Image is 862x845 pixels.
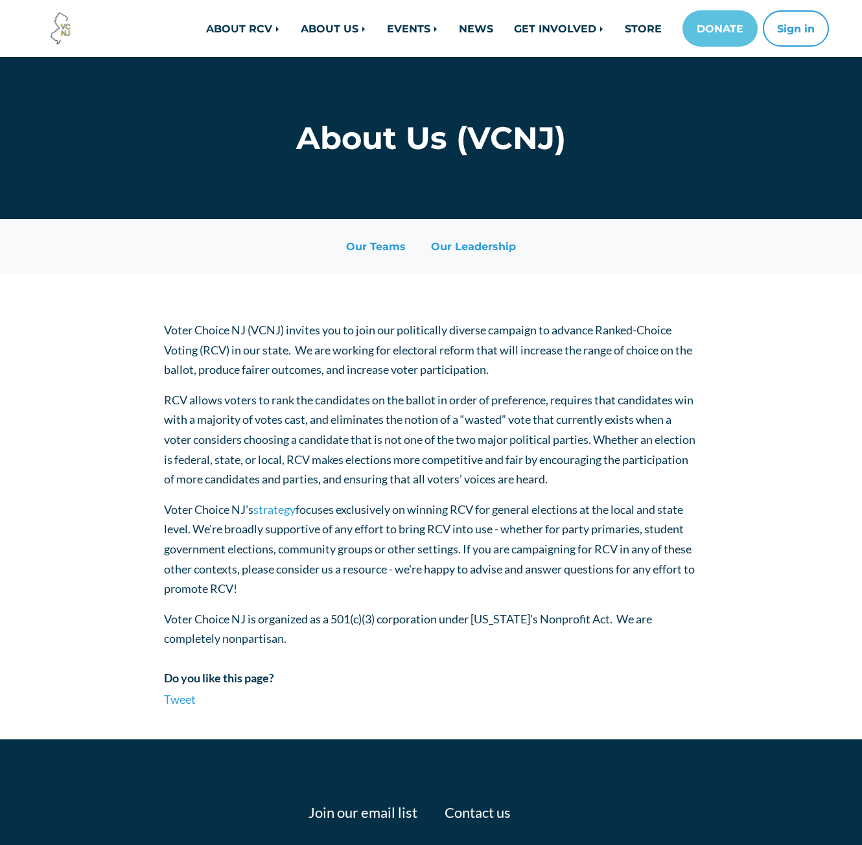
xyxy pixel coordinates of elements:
[377,16,448,41] a: EVENTS
[196,16,290,41] a: ABOUT RCV
[164,320,699,380] p: Voter Choice NJ (VCNJ) invites you to join our politically diverse campaign to advance Ranked-Cho...
[164,119,699,157] h1: About Us (VCNJ)
[154,10,829,47] nav: Main navigation
[43,11,78,46] img: Voter Choice NJ
[253,502,296,516] a: strategy
[682,10,758,47] a: DONATE
[504,16,614,41] a: GET INVOLVED
[164,671,274,685] strong: Do you like this page?
[334,235,417,258] a: Our Teams
[445,804,511,821] a: Contact us
[448,16,504,41] a: NEWS
[164,692,196,706] a: Tweet
[763,10,829,47] button: Sign in or sign up
[309,804,417,821] a: Join our email list
[164,609,699,649] p: Voter Choice NJ is organized as a 501(c)(3) corporation under [US_STATE]’s Nonprofit Act. We are ...
[614,16,672,41] a: STORE
[164,500,699,599] p: Voter Choice NJ's focuses exclusively on winning RCV for general elections at the local and state...
[164,390,699,489] p: RCV allows voters to rank the candidates on the ballot in order of preference, requires that cand...
[290,16,377,41] a: ABOUT US
[419,235,528,258] a: Our Leadership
